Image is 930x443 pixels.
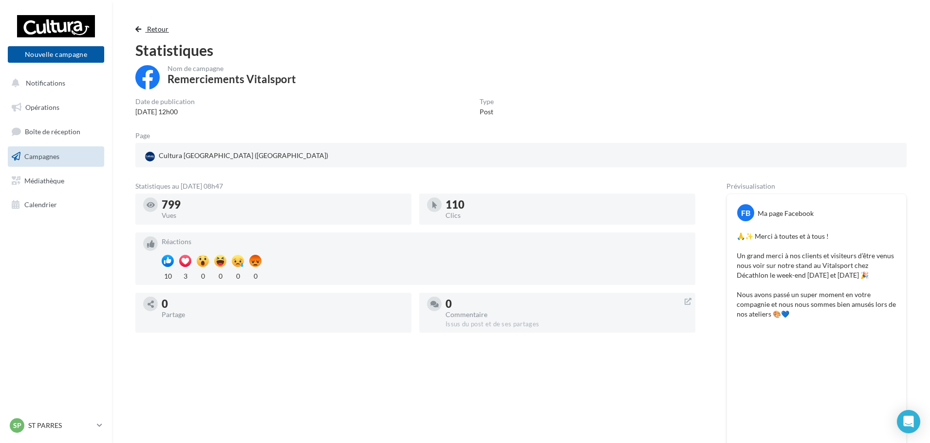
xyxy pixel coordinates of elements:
div: 3 [179,269,191,281]
span: Campagnes [24,152,59,160]
div: Statistiques au [DATE] 08h47 [135,183,695,190]
div: 0 [232,269,244,281]
div: Statistiques [135,43,907,57]
div: Post [480,107,494,117]
div: 110 [446,199,688,210]
a: Boîte de réception [6,121,106,142]
div: FB [737,204,754,221]
div: Open Intercom Messenger [897,410,920,433]
div: 0 [214,269,226,281]
div: Vues [162,212,404,219]
div: Clics [446,212,688,219]
div: Remerciements Vitalsport [167,74,296,85]
a: Médiathèque [6,171,106,191]
p: ST PARRES [28,421,93,430]
div: Commentaire [446,311,688,318]
a: Calendrier [6,195,106,215]
button: Notifications [6,73,102,93]
div: 0 [162,299,404,309]
div: Nom de campagne [167,65,296,72]
div: Prévisualisation [726,183,907,190]
div: [DATE] 12h00 [135,107,195,117]
div: 799 [162,199,404,210]
a: Campagnes [6,146,106,167]
div: Type [480,98,494,105]
a: Cultura [GEOGRAPHIC_DATA] ([GEOGRAPHIC_DATA]) [143,149,395,163]
div: Ma page Facebook [758,209,814,218]
a: SP ST PARRES [8,416,104,435]
div: 10 [162,269,174,281]
span: Boîte de réception [25,127,80,136]
div: Issus du post et de ses partages [446,320,688,329]
div: Cultura [GEOGRAPHIC_DATA] ([GEOGRAPHIC_DATA]) [143,149,330,163]
button: Nouvelle campagne [8,46,104,63]
div: Date de publication [135,98,195,105]
span: Médiathèque [24,176,64,184]
span: SP [13,421,21,430]
button: Retour [135,23,173,35]
span: Calendrier [24,200,57,209]
span: Retour [147,25,169,33]
div: 0 [249,269,261,281]
div: Page [135,132,158,139]
span: Notifications [26,79,65,87]
div: Partage [162,311,404,318]
a: Opérations [6,97,106,118]
div: Réactions [162,238,688,245]
span: Opérations [25,103,59,111]
p: 🙏✨ Merci à toutes et à tous ! Un grand merci à nos clients et visiteurs d’être venus nous voir su... [737,231,896,319]
div: 0 [446,299,688,309]
div: 0 [197,269,209,281]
